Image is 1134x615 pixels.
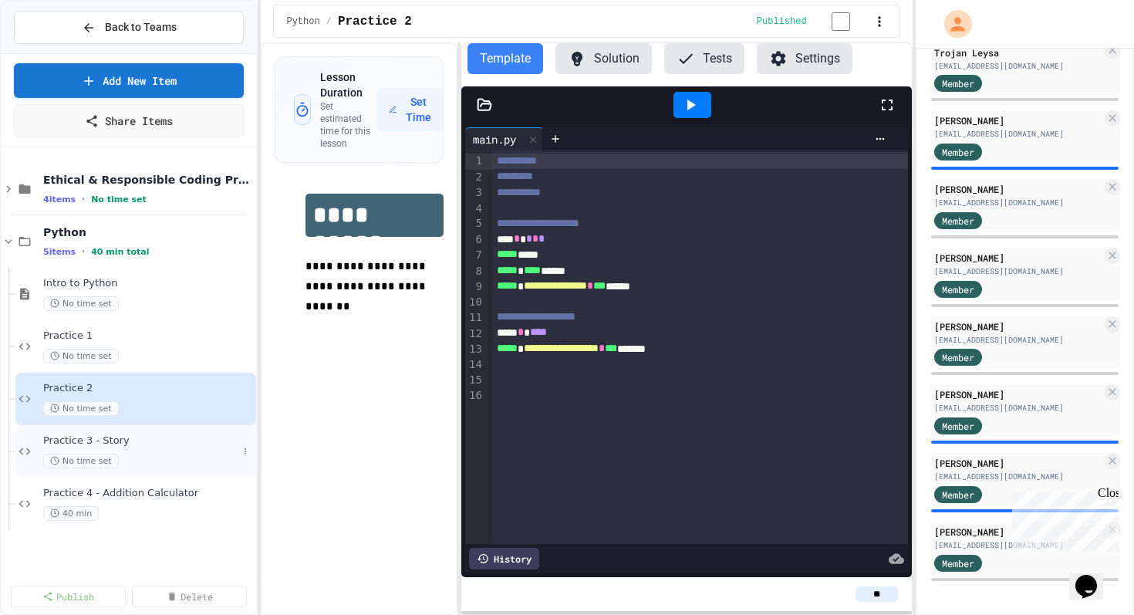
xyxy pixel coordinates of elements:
div: [PERSON_NAME] [934,525,1102,539]
div: [EMAIL_ADDRESS][DOMAIN_NAME] [934,128,1102,140]
span: Python [286,15,319,28]
div: [PERSON_NAME] [934,456,1102,470]
span: No time set [43,349,119,363]
span: Ethical & Responsible Coding Practice [43,173,253,187]
div: Content is published and visible to students [757,12,869,31]
div: Trojan Leysa [934,46,1102,59]
div: 13 [465,342,484,357]
span: 5 items [43,247,76,257]
span: Member [942,214,974,228]
div: [PERSON_NAME] [934,387,1102,401]
div: 5 [465,216,484,231]
div: [EMAIL_ADDRESS][DOMAIN_NAME] [934,60,1102,72]
span: No time set [91,194,147,204]
button: Solution [555,43,652,74]
span: Practice 1 [43,329,253,343]
div: 12 [465,326,484,342]
span: Member [942,350,974,364]
div: My Account [928,6,976,42]
button: Template [467,43,543,74]
div: [PERSON_NAME] [934,319,1102,333]
a: Share Items [14,104,244,137]
div: main.py [465,127,543,150]
div: [PERSON_NAME] [934,113,1102,127]
span: No time set [43,454,119,468]
div: 2 [465,170,484,185]
div: [EMAIL_ADDRESS][DOMAIN_NAME] [934,402,1102,414]
span: • [82,245,85,258]
span: Member [942,488,974,502]
button: Settings [757,43,852,74]
div: main.py [465,131,524,147]
button: Tests [664,43,744,74]
span: 40 min [43,506,99,521]
a: Add New Item [14,63,244,98]
span: Practice 2 [43,382,253,395]
span: Member [942,282,974,296]
div: [EMAIL_ADDRESS][DOMAIN_NAME] [934,334,1102,346]
span: Member [942,76,974,90]
div: History [469,548,539,569]
div: 15 [465,373,484,388]
div: [EMAIL_ADDRESS][DOMAIN_NAME] [934,197,1102,208]
div: 3 [465,185,484,201]
div: [PERSON_NAME] [934,182,1102,196]
span: • [82,193,85,205]
div: 10 [465,295,484,310]
div: Chat with us now!Close [6,6,106,98]
div: 9 [465,279,484,295]
div: 1 [465,154,484,169]
div: [PERSON_NAME] [934,251,1102,265]
span: No time set [43,296,119,311]
span: No time set [43,401,119,416]
p: Set estimated time for this lesson [320,100,376,150]
a: Publish [11,586,126,607]
iframe: chat widget [1069,553,1119,600]
span: Practice 4 - Addition Calculator [43,487,253,500]
div: 11 [465,310,484,326]
div: [EMAIL_ADDRESS][DOMAIN_NAME] [934,539,1102,551]
span: Back to Teams [105,19,177,35]
span: / [326,15,332,28]
div: 8 [465,264,484,279]
div: 6 [465,232,484,248]
span: Practice 2 [338,12,412,31]
div: 14 [465,357,484,373]
button: Back to Teams [14,11,244,44]
span: Member [942,419,974,433]
iframe: chat widget [1006,486,1119,552]
span: 4 items [43,194,76,204]
div: [EMAIL_ADDRESS][DOMAIN_NAME] [934,265,1102,277]
span: Intro to Python [43,277,253,290]
input: publish toggle [813,12,869,31]
span: Member [942,145,974,159]
div: 4 [465,201,484,217]
span: Practice 3 - Story [43,434,238,448]
span: Member [942,556,974,570]
div: 7 [465,248,484,263]
div: 16 [465,388,484,404]
div: [EMAIL_ADDRESS][DOMAIN_NAME] [934,471,1102,482]
span: Published [757,15,807,28]
button: More options [238,444,253,459]
span: Python [43,225,253,239]
span: 40 min total [91,247,149,257]
button: Set Time [376,88,445,131]
h3: Lesson Duration [320,69,376,100]
a: Delete [132,586,247,607]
